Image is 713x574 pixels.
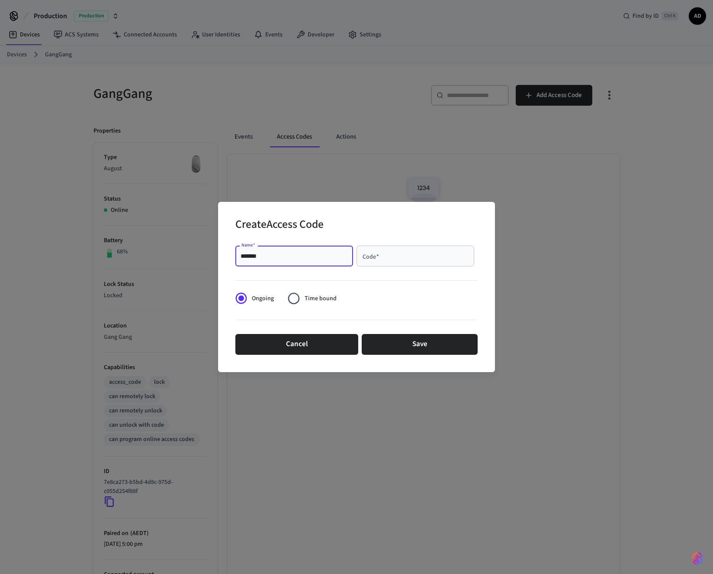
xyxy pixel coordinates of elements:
span: Ongoing [252,294,274,303]
button: Save [362,334,478,355]
button: Cancel [235,334,358,355]
img: SeamLogoGradient.69752ec5.svg [692,551,703,565]
span: Time bound [305,294,337,303]
h2: Create Access Code [235,212,324,239]
label: Name [241,242,255,248]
